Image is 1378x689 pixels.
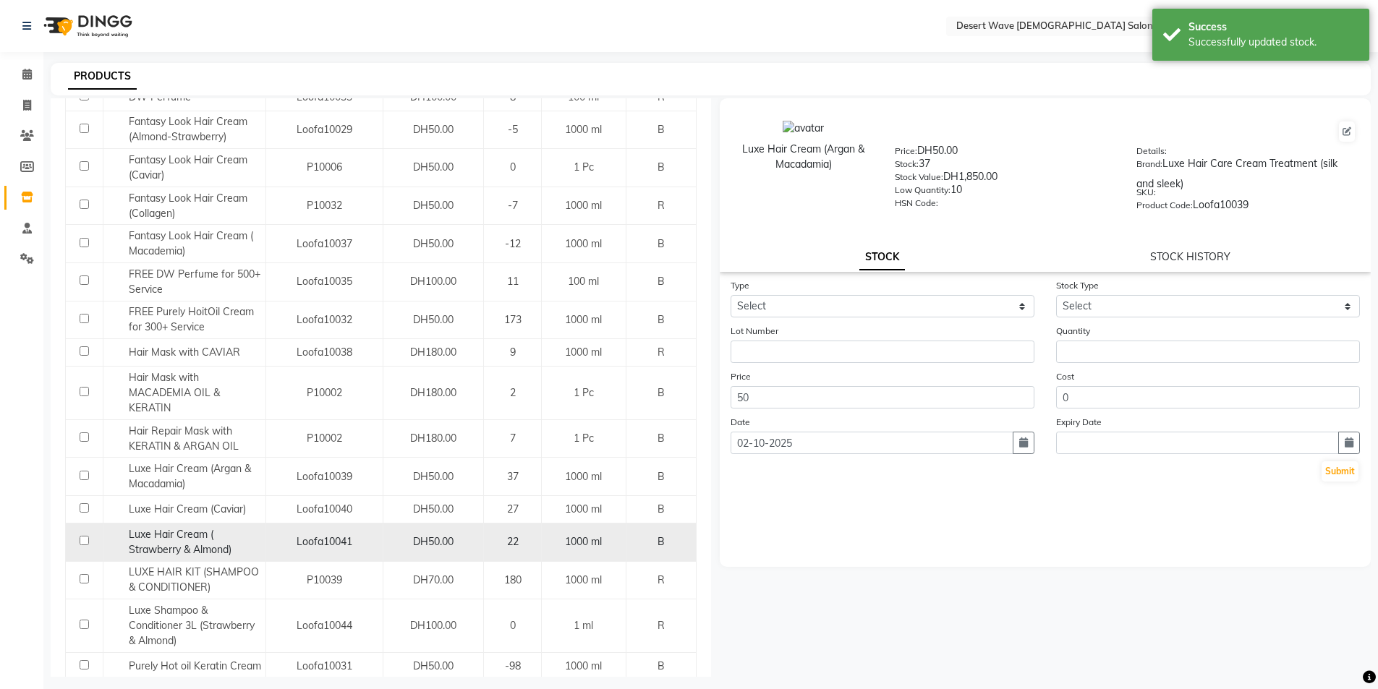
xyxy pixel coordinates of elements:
[658,619,665,632] span: R
[507,275,519,288] span: 11
[731,279,749,292] label: Type
[658,275,665,288] span: B
[658,386,665,399] span: B
[129,90,191,103] span: DW Perfume
[1136,145,1167,158] label: Details:
[413,659,454,672] span: DH50.00
[783,121,824,136] img: avatar
[510,386,516,399] span: 2
[507,535,519,548] span: 22
[1188,20,1358,35] div: Success
[568,90,599,103] span: 100 ml
[895,158,919,171] label: Stock:
[658,535,665,548] span: B
[297,535,352,548] span: Loofa10041
[895,169,1115,189] div: DH1,850.00
[505,659,521,672] span: -98
[565,199,602,212] span: 1000 ml
[410,386,456,399] span: DH180.00
[129,153,247,181] span: Fantasy Look Hair Cream (Caviar)
[129,565,259,594] span: LUXE HAIR KIT (SHAMPOO & CONDITIONER)
[413,470,454,483] span: DH50.00
[895,145,917,158] label: Price:
[410,619,456,632] span: DH100.00
[508,123,518,136] span: -5
[413,502,454,515] span: DH50.00
[129,305,254,333] span: FREE Purely HoitOil Cream for 300+ Service
[129,424,239,453] span: Hair Repair Mask with KERATIN & ARGAN OIL
[508,199,518,212] span: -7
[297,90,352,103] span: Loofa10033
[413,535,454,548] span: DH50.00
[413,199,454,212] span: DH50.00
[1322,461,1358,482] button: Submit
[129,229,253,257] span: Fantasy Look Hair Cream ( Macademia)
[565,313,602,326] span: 1000 ml
[658,470,665,483] span: B
[658,659,665,672] span: B
[658,573,665,586] span: R
[297,346,352,359] span: Loofa10038
[410,346,456,359] span: DH180.00
[895,182,1115,202] div: 10
[565,123,602,136] span: 1000 ml
[307,573,342,586] span: P10039
[507,470,519,483] span: 37
[504,573,522,586] span: 180
[297,313,352,326] span: Loofa10032
[574,619,593,632] span: 1 ml
[731,325,778,338] label: Lot Number
[565,470,602,483] span: 1000 ml
[574,386,594,399] span: 1 Pc
[413,123,454,136] span: DH50.00
[307,199,342,212] span: P10032
[658,161,665,174] span: B
[505,237,521,250] span: -12
[510,161,516,174] span: 0
[1056,370,1074,383] label: Cost
[37,6,136,46] img: logo
[658,313,665,326] span: B
[297,275,352,288] span: Loofa10035
[413,161,454,174] span: DH50.00
[129,115,247,143] span: Fantasy Look Hair Cream (Almond-Strawberry)
[1056,325,1090,338] label: Quantity
[510,90,516,103] span: 8
[297,470,352,483] span: Loofa10039
[895,156,1115,176] div: 37
[297,123,352,136] span: Loofa10029
[1056,279,1099,292] label: Stock Type
[895,197,938,210] label: HSN Code:
[731,370,751,383] label: Price
[1136,158,1162,171] label: Brand:
[297,502,352,515] span: Loofa10040
[510,619,516,632] span: 0
[658,432,665,445] span: B
[895,184,950,197] label: Low Quantity:
[574,432,594,445] span: 1 Pc
[297,659,352,672] span: Loofa10031
[658,502,665,515] span: B
[574,161,594,174] span: 1 Pc
[658,237,665,250] span: B
[129,502,246,515] span: Luxe Hair Cream (Caviar)
[1056,416,1102,429] label: Expiry Date
[1136,186,1156,199] label: SKU:
[1150,250,1230,263] a: STOCK HISTORY
[565,535,602,548] span: 1000 ml
[307,386,342,399] span: P10002
[410,432,456,445] span: DH180.00
[658,123,665,136] span: B
[510,346,516,359] span: 9
[129,192,247,220] span: Fantasy Look Hair Cream (Collagen)
[1136,197,1356,218] div: Loofa10039
[1188,35,1358,50] div: Successfully updated stock.
[504,313,522,326] span: 173
[413,313,454,326] span: DH50.00
[1136,156,1356,192] div: Luxe Hair Care Cream Treatment (silk and sleek)
[129,346,240,359] span: Hair Mask with CAVIAR
[859,244,905,270] a: STOCK
[565,237,602,250] span: 1000 ml
[565,659,602,672] span: 1000 ml
[658,346,665,359] span: R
